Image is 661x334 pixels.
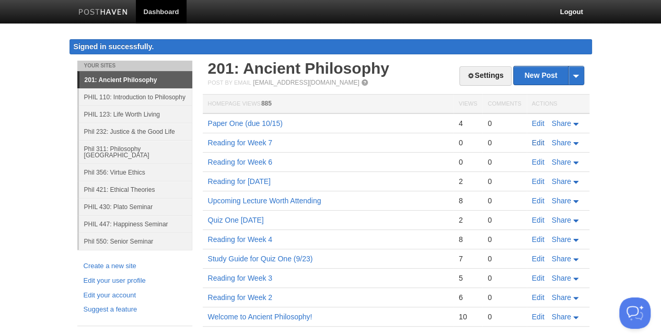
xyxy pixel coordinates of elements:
div: 0 [488,138,521,147]
span: Share [552,177,571,186]
th: Homepage Views [203,95,454,114]
a: Reading for Week 3 [208,274,272,282]
div: 6 [459,293,477,302]
span: Share [552,313,571,321]
div: 0 [488,157,521,167]
a: Reading for Week 6 [208,158,272,166]
a: 201: Ancient Philosophy [208,60,389,77]
a: Edit [532,235,544,244]
a: Edit [532,255,544,263]
a: Edit [532,293,544,302]
th: Views [454,95,482,114]
a: Settings [459,66,511,86]
iframe: Help Scout Beacon - Open [619,297,651,329]
a: Edit [532,216,544,224]
div: 0 [488,196,521,205]
span: Share [552,235,571,244]
th: Comments [482,95,526,114]
div: 2 [459,215,477,225]
a: Reading for Week 7 [208,139,272,147]
div: 0 [488,254,521,263]
a: Edit [532,177,544,186]
a: Edit [532,274,544,282]
div: 0 [488,312,521,321]
div: Signed in successfully. [69,39,592,54]
a: PHIL 430: Plato Seminar [79,198,192,215]
div: 4 [459,119,477,128]
a: PHIL 447: Happiness Seminar [79,215,192,233]
div: 7 [459,254,477,263]
div: 0 [488,235,521,244]
div: 0 [459,138,477,147]
a: Phil 232: Justice & the Good Life [79,123,192,140]
a: Phil 550: Senior Seminar [79,233,192,250]
a: Edit your user profile [84,275,186,286]
span: Post by Email [208,79,251,86]
a: Phil 311: Philosophy [GEOGRAPHIC_DATA] [79,140,192,164]
a: Edit [532,139,544,147]
a: Edit [532,197,544,205]
div: 2 [459,177,477,186]
span: Share [552,197,571,205]
a: Reading for Week 2 [208,293,272,302]
a: 201: Ancient Philosophy [79,72,192,88]
span: Share [552,255,571,263]
a: Reading for [DATE] [208,177,271,186]
a: Edit your account [84,290,186,301]
a: Suggest a feature [84,304,186,315]
span: Share [552,139,571,147]
a: New Post [514,66,583,85]
a: Quiz One [DATE] [208,216,264,224]
a: Edit [532,119,544,128]
a: Edit [532,158,544,166]
th: Actions [527,95,589,114]
a: Phil 421: Ethical Theories [79,181,192,198]
div: 10 [459,312,477,321]
span: 885 [261,100,272,107]
div: 0 [488,177,521,186]
div: 0 [488,215,521,225]
span: Share [552,216,571,224]
a: Study Guide for Quiz One (9/23) [208,255,313,263]
img: Posthaven-bar [78,9,128,17]
a: PHIL 110: Introduction to Philosophy [79,88,192,106]
a: Phil 356: Virtue Ethics [79,164,192,181]
span: Share [552,158,571,166]
a: Upcoming Lecture Worth Attending [208,197,321,205]
a: Create a new site [84,261,186,272]
li: Your Sites [77,61,192,71]
span: Share [552,119,571,128]
a: Edit [532,313,544,321]
div: 0 [488,293,521,302]
a: Welcome to Ancient Philosophy! [208,313,312,321]
a: [EMAIL_ADDRESS][DOMAIN_NAME] [253,79,359,86]
span: Share [552,293,571,302]
div: 0 [488,119,521,128]
div: 5 [459,273,477,283]
div: 8 [459,196,477,205]
a: Reading for Week 4 [208,235,272,244]
div: 8 [459,235,477,244]
span: Share [552,274,571,282]
div: 0 [459,157,477,167]
a: PHIL 123: Life Worth Living [79,106,192,123]
a: Paper One (due 10/15) [208,119,283,128]
div: 0 [488,273,521,283]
